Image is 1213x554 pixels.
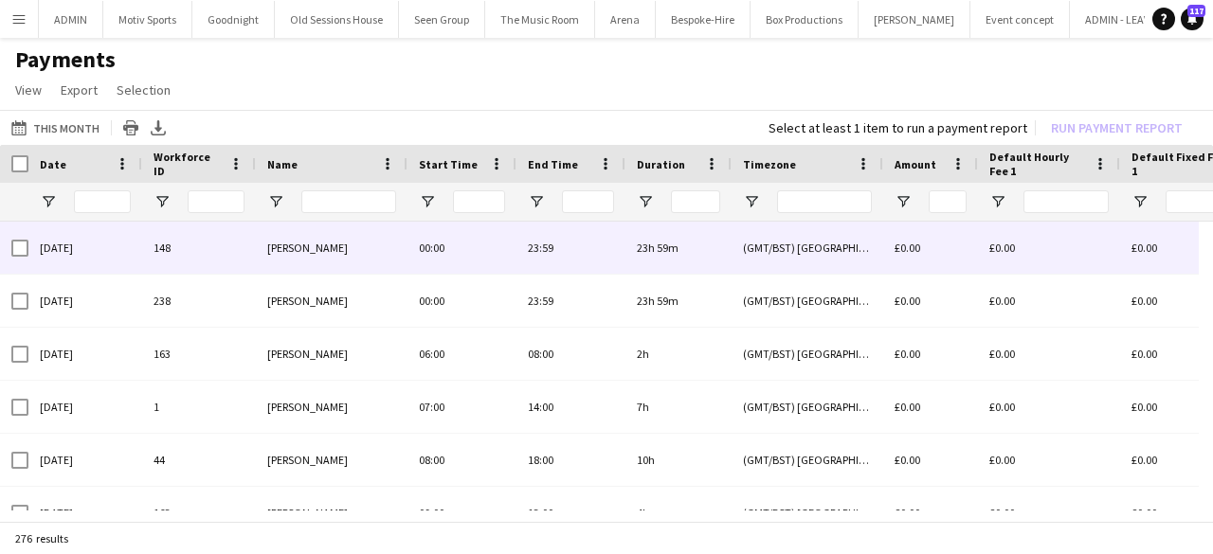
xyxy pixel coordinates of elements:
[15,81,42,98] span: View
[516,381,625,433] div: 14:00
[528,193,545,210] button: Open Filter Menu
[978,328,1120,380] div: £0.00
[743,193,760,210] button: Open Filter Menu
[625,222,732,274] div: 23h 59m
[267,193,284,210] button: Open Filter Menu
[53,78,105,102] a: Export
[419,193,436,210] button: Open Filter Menu
[929,190,967,213] input: Amount Filter Input
[743,157,796,171] span: Timezone
[275,1,399,38] button: Old Sessions House
[267,347,348,361] span: [PERSON_NAME]
[625,275,732,327] div: 23h 59m
[895,347,920,361] span: £0.00
[656,1,751,38] button: Bespoke-Hire
[637,193,654,210] button: Open Filter Menu
[154,193,171,210] button: Open Filter Menu
[595,1,656,38] button: Arena
[1023,190,1109,213] input: Default Hourly Fee 1 Filter Input
[1187,5,1205,17] span: 117
[978,275,1120,327] div: £0.00
[39,1,103,38] button: ADMIN
[732,381,883,433] div: (GMT/BST) [GEOGRAPHIC_DATA]
[147,116,170,139] app-action-btn: Export XLSX
[407,222,516,274] div: 00:00
[895,453,920,467] span: £0.00
[407,275,516,327] div: 00:00
[732,222,883,274] div: (GMT/BST) [GEOGRAPHIC_DATA]
[28,381,142,433] div: [DATE]
[267,506,348,520] span: [PERSON_NAME]
[485,1,595,38] button: The Music Room
[637,157,685,171] span: Duration
[1070,1,1171,38] button: ADMIN - LEAVE
[192,1,275,38] button: Goodnight
[142,328,256,380] div: 163
[267,400,348,414] span: [PERSON_NAME]
[407,487,516,539] div: 09:00
[407,381,516,433] div: 07:00
[978,434,1120,486] div: £0.00
[978,222,1120,274] div: £0.00
[516,275,625,327] div: 23:59
[301,190,396,213] input: Name Filter Input
[103,1,192,38] button: Motiv Sports
[895,157,936,171] span: Amount
[516,222,625,274] div: 23:59
[453,190,505,213] input: Start Time Filter Input
[407,434,516,486] div: 08:00
[142,222,256,274] div: 148
[625,434,732,486] div: 10h
[154,150,222,178] span: Workforce ID
[8,116,103,139] button: This Month
[895,241,920,255] span: £0.00
[1181,8,1204,30] a: 117
[895,400,920,414] span: £0.00
[625,381,732,433] div: 7h
[895,506,920,520] span: £0.00
[28,222,142,274] div: [DATE]
[895,193,912,210] button: Open Filter Menu
[978,487,1120,539] div: £0.00
[859,1,970,38] button: [PERSON_NAME]
[732,487,883,539] div: (GMT/BST) [GEOGRAPHIC_DATA]
[74,190,131,213] input: Date Filter Input
[528,157,578,171] span: End Time
[28,275,142,327] div: [DATE]
[625,328,732,380] div: 2h
[751,1,859,38] button: Box Productions
[267,294,348,308] span: [PERSON_NAME]
[267,453,348,467] span: [PERSON_NAME]
[769,119,1027,136] div: Select at least 1 item to run a payment report
[61,81,98,98] span: Export
[732,275,883,327] div: (GMT/BST) [GEOGRAPHIC_DATA]
[970,1,1070,38] button: Event concept
[40,157,66,171] span: Date
[407,328,516,380] div: 06:00
[562,190,614,213] input: End Time Filter Input
[28,328,142,380] div: [DATE]
[142,381,256,433] div: 1
[895,294,920,308] span: £0.00
[978,381,1120,433] div: £0.00
[119,116,142,139] app-action-btn: Print
[117,81,171,98] span: Selection
[1132,193,1149,210] button: Open Filter Menu
[142,434,256,486] div: 44
[8,78,49,102] a: View
[28,434,142,486] div: [DATE]
[516,328,625,380] div: 08:00
[732,328,883,380] div: (GMT/BST) [GEOGRAPHIC_DATA]
[28,487,142,539] div: [DATE]
[419,157,478,171] span: Start Time
[142,275,256,327] div: 238
[732,434,883,486] div: (GMT/BST) [GEOGRAPHIC_DATA]
[142,487,256,539] div: 163
[989,193,1006,210] button: Open Filter Menu
[625,487,732,539] div: 4h
[109,78,178,102] a: Selection
[989,150,1086,178] span: Default Hourly Fee 1
[267,157,298,171] span: Name
[40,193,57,210] button: Open Filter Menu
[777,190,872,213] input: Timezone Filter Input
